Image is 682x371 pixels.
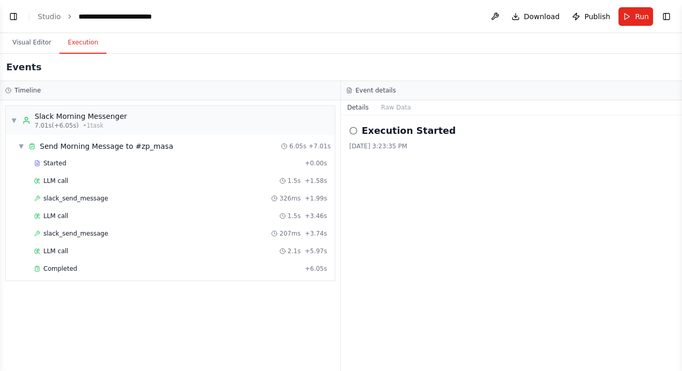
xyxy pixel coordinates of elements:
[35,121,79,130] span: 7.01s (+6.05s)
[289,142,306,150] span: 6.05s
[635,11,649,22] span: Run
[507,7,564,26] button: Download
[11,116,17,125] span: ▼
[305,177,327,185] span: + 1.58s
[355,86,396,95] h3: Event details
[43,194,108,203] span: slack_send_message
[349,142,674,150] div: [DATE] 3:23:35 PM
[362,123,456,138] h2: Execution Started
[280,194,301,203] span: 326ms
[305,229,327,238] span: + 3.74s
[38,12,61,21] a: Studio
[18,142,24,150] span: ▼
[288,212,301,220] span: 1.5s
[6,60,41,74] h2: Events
[38,11,182,22] nav: breadcrumb
[375,100,417,115] button: Raw Data
[305,212,327,220] span: + 3.46s
[305,159,327,167] span: + 0.00s
[43,229,108,238] span: slack_send_message
[14,86,41,95] h3: Timeline
[43,212,68,220] span: LLM call
[6,9,21,24] button: Show left sidebar
[305,265,327,273] span: + 6.05s
[288,247,301,255] span: 2.1s
[35,111,127,121] div: Slack Morning Messenger
[308,142,331,150] span: + 7.01s
[341,100,375,115] button: Details
[584,11,610,22] span: Publish
[4,32,59,54] button: Visual Editor
[618,7,653,26] button: Run
[43,265,77,273] span: Completed
[280,229,301,238] span: 207ms
[83,121,103,130] span: • 1 task
[659,9,674,24] button: Show right sidebar
[59,32,106,54] button: Execution
[43,247,68,255] span: LLM call
[305,247,327,255] span: + 5.97s
[40,141,173,151] div: Send Morning Message to #zp_masa
[524,11,560,22] span: Download
[43,177,68,185] span: LLM call
[288,177,301,185] span: 1.5s
[43,159,66,167] span: Started
[305,194,327,203] span: + 1.99s
[568,7,614,26] button: Publish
